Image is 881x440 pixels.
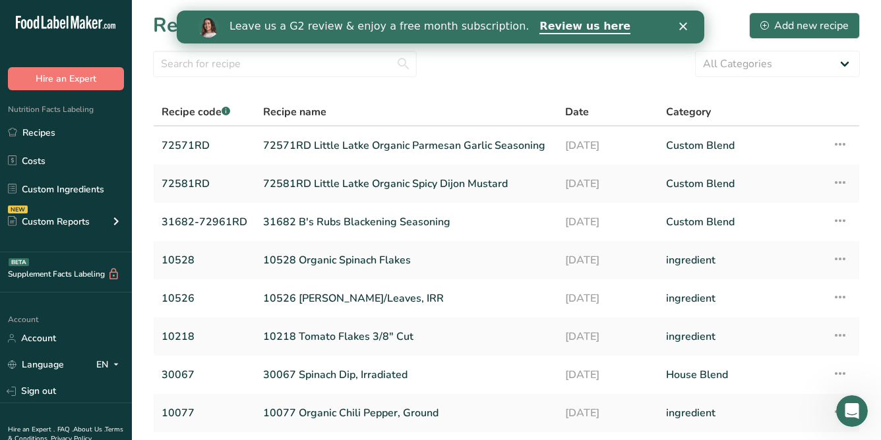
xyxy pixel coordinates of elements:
[666,323,816,350] a: ingredient
[8,425,55,434] a: Hire an Expert .
[162,399,247,427] a: 10077
[8,206,28,213] div: NEW
[565,132,650,159] a: [DATE]
[502,12,516,20] div: Close
[153,51,417,77] input: Search for recipe
[263,399,549,427] a: 10077 Organic Chili Pepper, Ground
[162,246,247,274] a: 10528
[760,18,849,34] div: Add new recipe
[57,425,73,434] a: FAQ .
[162,132,247,159] a: 72571RD
[263,170,549,198] a: 72581RD Little Latke Organic Spicy Dijon Mustard
[162,361,247,389] a: 30067
[263,323,549,350] a: 10218 Tomato Flakes 3/8" Cut
[162,170,247,198] a: 72581RD
[565,399,650,427] a: [DATE]
[666,361,816,389] a: House Blend
[836,395,868,427] iframe: Intercom live chat
[263,208,549,236] a: 31682 B's Rubs Blackening Seasoning
[666,132,816,159] a: Custom Blend
[666,285,816,312] a: ingredient
[263,246,549,274] a: 10528 Organic Spinach Flakes
[162,208,247,236] a: 31682-72961RD
[8,67,124,90] button: Hire an Expert
[565,208,650,236] a: [DATE]
[565,323,650,350] a: [DATE]
[666,208,816,236] a: Custom Blend
[162,323,247,350] a: 10218
[565,361,650,389] a: [DATE]
[565,285,650,312] a: [DATE]
[666,399,816,427] a: ingredient
[565,246,650,274] a: [DATE]
[162,285,247,312] a: 10526
[263,132,549,159] a: 72571RD Little Latke Organic Parmesan Garlic Seasoning
[8,215,90,229] div: Custom Reports
[73,425,105,434] a: About Us .
[749,13,860,39] button: Add new recipe
[177,11,704,43] iframe: Intercom live chat banner
[666,246,816,274] a: ingredient
[263,285,549,312] a: 10526 [PERSON_NAME]/Leaves, IRR
[263,361,549,389] a: 30067 Spinach Dip, Irradiated
[565,104,589,120] span: Date
[9,258,29,266] div: BETA
[8,353,64,376] a: Language
[565,170,650,198] a: [DATE]
[96,357,124,373] div: EN
[666,170,816,198] a: Custom Blend
[162,105,230,119] span: Recipe code
[153,11,280,40] h1: Recipes (224)
[666,104,711,120] span: Category
[263,104,326,120] span: Recipe name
